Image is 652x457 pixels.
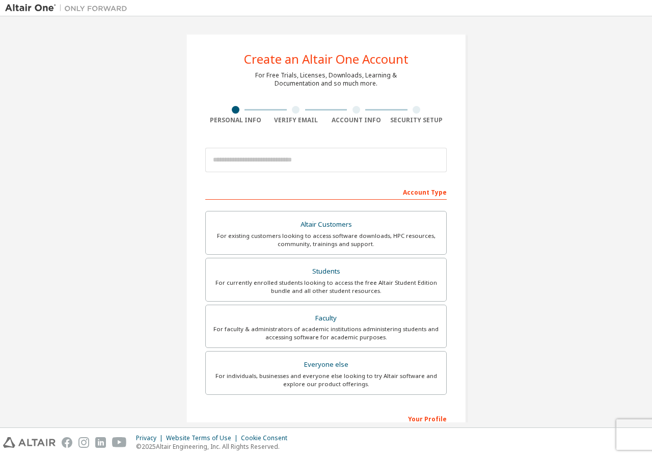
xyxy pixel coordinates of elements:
[212,372,440,388] div: For individuals, businesses and everyone else looking to try Altair software and explore our prod...
[212,232,440,248] div: For existing customers looking to access software downloads, HPC resources, community, trainings ...
[5,3,132,13] img: Altair One
[78,437,89,448] img: instagram.svg
[62,437,72,448] img: facebook.svg
[95,437,106,448] img: linkedin.svg
[244,53,409,65] div: Create an Altair One Account
[166,434,241,442] div: Website Terms of Use
[136,434,166,442] div: Privacy
[136,442,293,451] p: © 2025 Altair Engineering, Inc. All Rights Reserved.
[212,218,440,232] div: Altair Customers
[241,434,293,442] div: Cookie Consent
[112,437,127,448] img: youtube.svg
[326,116,387,124] div: Account Info
[212,311,440,326] div: Faculty
[212,279,440,295] div: For currently enrolled students looking to access the free Altair Student Edition bundle and all ...
[205,116,266,124] div: Personal Info
[212,264,440,279] div: Students
[212,358,440,372] div: Everyone else
[212,325,440,341] div: For faculty & administrators of academic institutions administering students and accessing softwa...
[205,183,447,200] div: Account Type
[255,71,397,88] div: For Free Trials, Licenses, Downloads, Learning & Documentation and so much more.
[3,437,56,448] img: altair_logo.svg
[266,116,327,124] div: Verify Email
[205,410,447,426] div: Your Profile
[387,116,447,124] div: Security Setup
